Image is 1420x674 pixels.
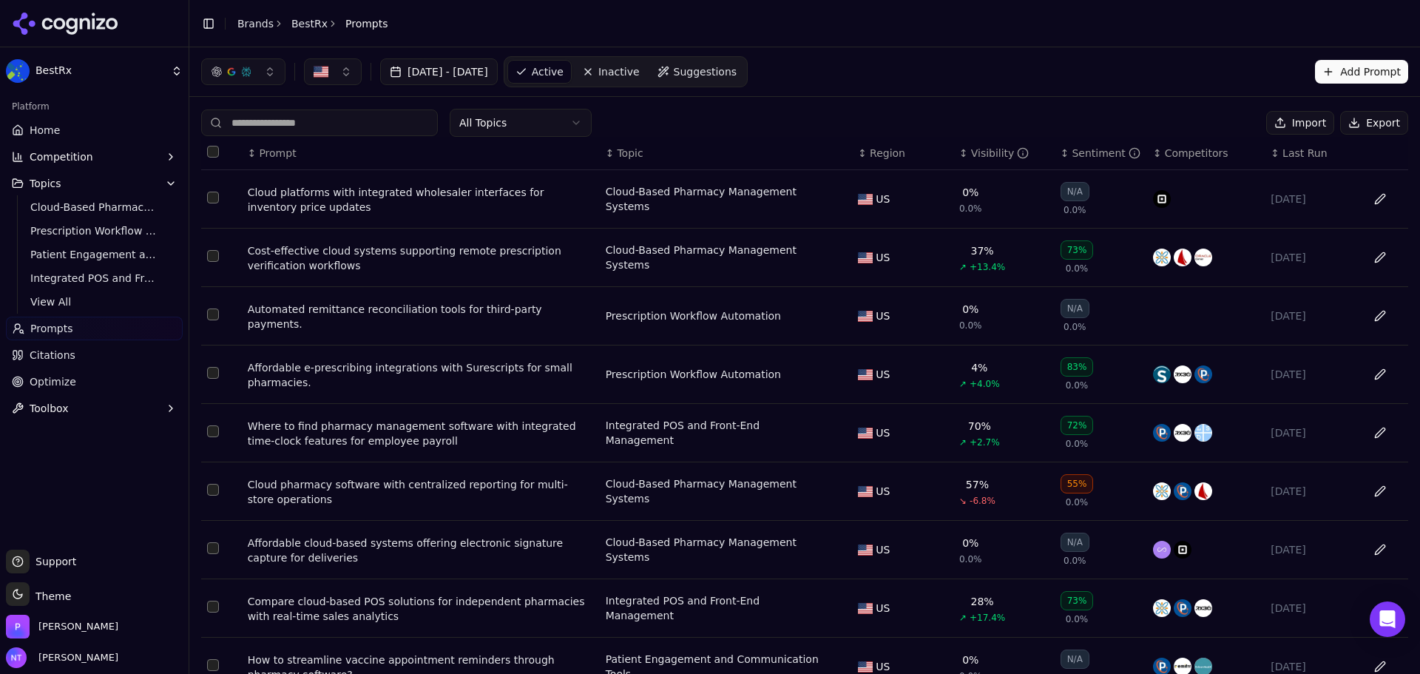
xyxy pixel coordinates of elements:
[30,401,69,416] span: Toolbox
[1282,146,1327,161] span: Last Run
[248,477,594,507] a: Cloud pharmacy software with centralized reporting for multi-store operations
[207,484,219,496] button: Select row 6
[30,200,159,215] span: Cloud-Based Pharmacy Management Systems
[507,60,572,84] a: Active
[1271,601,1351,616] div: [DATE]
[1174,599,1191,617] img: pioneerrx
[971,146,1029,161] div: Visibility
[1368,187,1392,211] button: Edit in sheet
[1061,650,1089,669] div: N/A
[1271,659,1351,674] div: [DATE]
[1174,424,1191,442] img: rx30
[966,477,989,492] div: 57%
[30,271,159,286] span: Integrated POS and Front-End Management
[207,542,219,554] button: Select row 7
[959,146,1049,161] div: ↕Visibility
[1153,541,1171,559] img: onfleet
[24,268,165,289] a: Integrated POS and Front-End Management
[876,250,890,265] span: US
[35,64,165,78] span: BestRx
[1368,596,1392,620] button: Edit in sheet
[6,172,183,195] button: Topics
[959,553,982,565] span: 0.0%
[959,203,982,215] span: 0.0%
[858,661,873,673] img: US flag
[248,243,594,273] div: Cost-effective cloud systems supporting remote prescription verification workflows
[606,243,829,272] a: Cloud-Based Pharmacy Management Systems
[959,378,967,390] span: ↗
[1153,249,1171,266] img: primerx
[6,95,183,118] div: Platform
[1368,363,1392,386] button: Edit in sheet
[1370,601,1405,637] div: Open Intercom Messenger
[6,370,183,394] a: Optimize
[6,83,90,95] a: Enable Validation
[6,145,183,169] button: Competition
[858,369,873,380] img: US flag
[1061,240,1094,260] div: 73%
[970,612,1005,624] span: +17.4%
[876,659,890,674] span: US
[248,419,594,448] a: Where to find pharmacy management software with integrated time-clock features for employee payroll
[606,367,781,382] a: Prescription Workflow Automation
[606,535,829,565] a: Cloud-Based Pharmacy Management Systems
[606,593,829,623] a: Integrated POS and Front-End Management
[248,594,594,624] div: Compare cloud-based POS solutions for independent pharmacies with real-time sales analytics
[1194,249,1212,266] img: cerner
[248,146,594,161] div: ↕Prompt
[870,146,905,161] span: Region
[1066,263,1089,274] span: 0.0%
[606,146,847,161] div: ↕Topic
[876,484,890,499] span: US
[1340,111,1408,135] button: Export
[852,137,953,170] th: Region
[248,536,594,565] a: Affordable cloud-based systems offering electronic signature capture for deliveries
[962,653,978,667] div: 0%
[38,620,118,633] span: Perrill
[1271,146,1351,161] div: ↕Last Run
[959,320,982,331] span: 0.0%
[6,397,183,420] button: Toolbox
[6,647,27,668] img: Nate Tower
[345,16,388,31] span: Prompts
[6,615,118,638] button: Open organization switcher
[30,554,76,569] span: Support
[1174,541,1191,559] img: square
[1066,496,1089,508] span: 0.0%
[207,601,219,613] button: Select row 8
[1194,482,1212,500] img: redsail technologies
[1153,190,1171,208] img: square
[248,360,594,390] a: Affordable e-prescribing integrations with Surescripts for small pharmacies.
[1153,424,1171,442] img: pioneerrx
[1271,250,1351,265] div: [DATE]
[962,536,978,550] div: 0%
[1066,613,1089,625] span: 0.0%
[1064,555,1086,567] span: 0.0%
[248,302,594,331] a: Automated remittance reconciliation tools for third-party payments.
[30,321,73,336] span: Prompts
[1066,380,1089,391] span: 0.0%
[1061,299,1089,318] div: N/A
[1368,538,1392,562] button: Edit in sheet
[971,594,994,609] div: 28%
[858,428,873,439] img: US flag
[1061,146,1141,161] div: ↕Sentiment
[24,197,165,218] a: Cloud-Based Pharmacy Management Systems
[858,194,873,205] img: US flag
[970,437,1000,448] span: +2.7%
[24,220,165,241] a: Prescription Workflow Automation
[207,367,219,379] button: Select row 4
[876,542,890,557] span: US
[207,250,219,262] button: Select row 2
[962,185,978,200] div: 0%
[237,18,274,30] a: Brands
[6,343,183,367] a: Citations
[1266,111,1334,135] button: Import
[606,418,829,448] div: Integrated POS and Front-End Management
[1368,304,1392,328] button: Edit in sheet
[1061,533,1089,552] div: N/A
[30,223,159,238] span: Prescription Workflow Automation
[24,244,165,265] a: Patient Engagement and Communication Tools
